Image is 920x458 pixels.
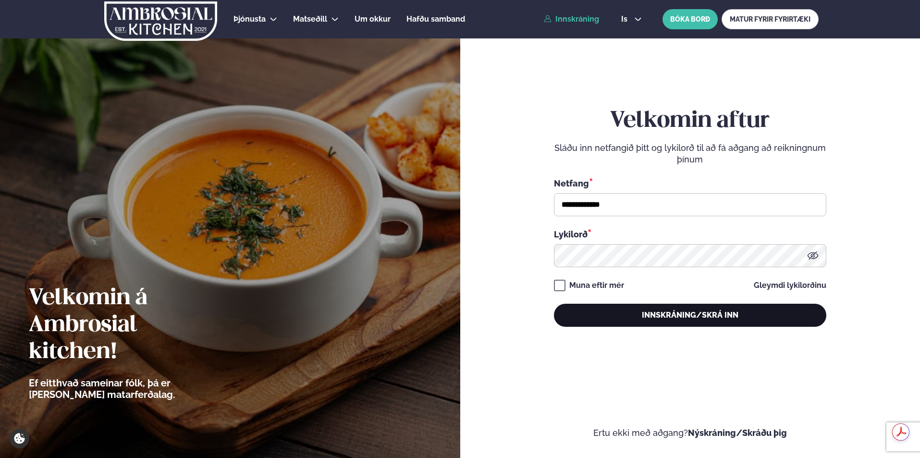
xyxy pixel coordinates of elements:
[688,428,787,438] a: Nýskráning/Skráðu þig
[544,15,599,24] a: Innskráning
[554,108,826,135] h2: Velkomin aftur
[406,13,465,25] a: Hafðu samband
[554,228,826,240] div: Lykilorð
[554,142,826,165] p: Sláðu inn netfangið þitt og lykilorð til að fá aðgang að reikningnum þínum
[233,13,266,25] a: Þjónusta
[29,285,228,366] h2: Velkomin á Ambrosial kitchen!
[554,304,826,327] button: Innskráning/Skrá inn
[554,177,826,189] div: Netfang
[233,14,266,24] span: Þjónusta
[293,13,327,25] a: Matseðill
[722,9,819,29] a: MATUR FYRIR FYRIRTÆKI
[754,282,826,289] a: Gleymdi lykilorðinu
[103,1,218,41] img: logo
[621,15,630,23] span: is
[10,429,29,448] a: Cookie settings
[29,377,228,400] p: Ef eitthvað sameinar fólk, þá er [PERSON_NAME] matarferðalag.
[613,15,650,23] button: is
[355,14,391,24] span: Um okkur
[406,14,465,24] span: Hafðu samband
[355,13,391,25] a: Um okkur
[489,427,892,439] p: Ertu ekki með aðgang?
[293,14,327,24] span: Matseðill
[662,9,718,29] button: BÓKA BORÐ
